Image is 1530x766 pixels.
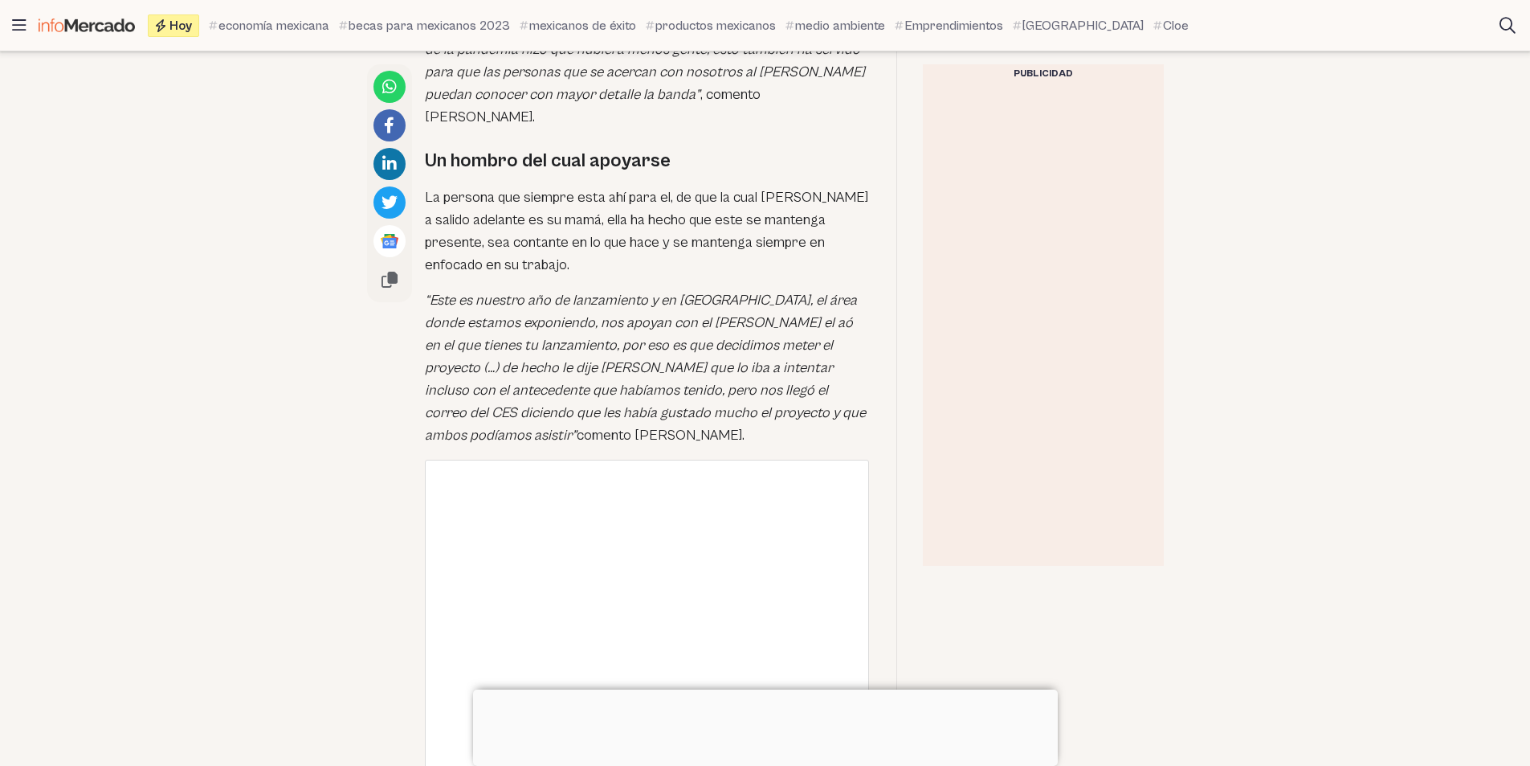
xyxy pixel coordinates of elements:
a: Emprendimientos [895,16,1003,35]
span: mexicanos de éxito [529,16,636,35]
span: Cloe [1163,16,1189,35]
a: [GEOGRAPHIC_DATA] [1013,16,1144,35]
span: medio ambiente [795,16,885,35]
div: Publicidad [923,64,1164,84]
a: mexicanos de éxito [520,16,636,35]
iframe: Advertisement [923,84,1164,566]
p: La persona que siempre esta ahí para el, de que la cual [PERSON_NAME] a salido adelante es su mam... [425,186,871,276]
p: comento [PERSON_NAME]. [425,289,871,447]
em: “Este es nuestro año de lanzamiento y en [GEOGRAPHIC_DATA], el área donde estamos exponiendo, nos... [425,292,866,444]
p: , comento [PERSON_NAME]. [425,16,871,129]
span: Emprendimientos [904,16,1003,35]
span: becas para mexicanos 2023 [349,16,510,35]
iframe: Advertisement [473,690,1058,762]
img: Infomercado México logo [39,18,135,32]
span: productos mexicanos [655,16,776,35]
a: Cloe [1153,16,1189,35]
a: economía mexicana [209,16,329,35]
em: “La verdad es que ha sido muy padre el recibimiento y aunque el tema de la pandemia hizo que hubi... [425,18,865,103]
img: Google News logo [380,231,399,251]
a: productos mexicanos [646,16,776,35]
a: medio ambiente [785,16,885,35]
span: economía mexicana [218,16,329,35]
a: becas para mexicanos 2023 [339,16,510,35]
h2: Un hombro del cual apoyarse [425,148,871,174]
span: [GEOGRAPHIC_DATA] [1022,16,1144,35]
span: Hoy [169,19,192,32]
